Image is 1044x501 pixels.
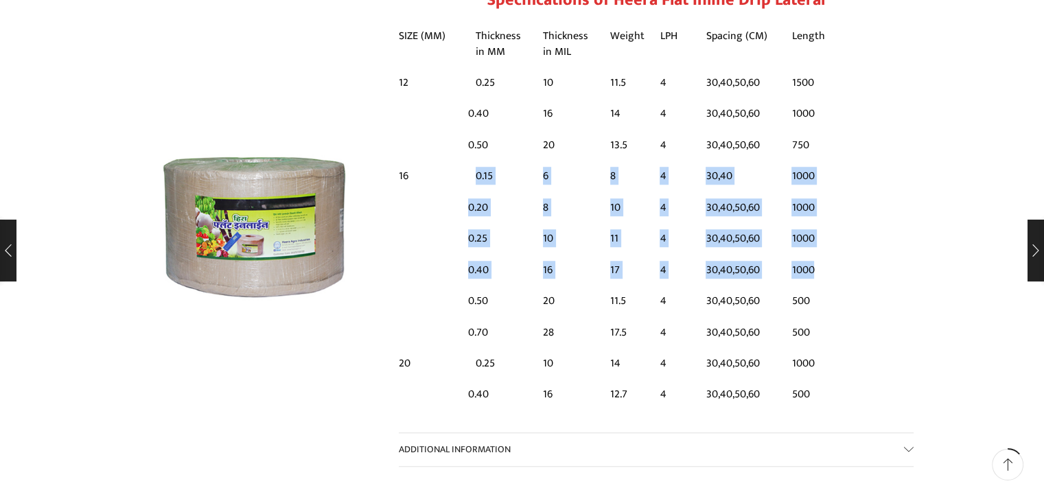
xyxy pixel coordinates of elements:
td: 1000 [784,348,831,379]
td: 1000 [784,254,831,285]
td: 4 [652,223,698,254]
td: 8 [603,161,653,191]
td: 4 [652,379,698,410]
td: 10 [535,348,603,379]
td: 20 [535,286,603,316]
td: 4 [652,286,698,316]
td: 12 [399,67,468,161]
td: 16 [535,379,603,410]
td: 1500 [784,67,831,98]
td: 0.50 [468,286,535,316]
td: 20 [399,348,468,410]
td: 0.70 [468,316,535,347]
td: 1000 [784,223,831,254]
td: 30,40 [698,161,784,191]
td: 14 [603,348,653,379]
td: 30,40,50,60 [698,191,784,222]
td: 4 [652,191,698,222]
td: SIZE (MM) [399,17,468,67]
td: 11.5 [603,286,653,316]
td: 500 [784,286,831,316]
td: 30,40,50,60 [698,254,784,285]
td: 0.40 [468,379,535,410]
td: 10 [603,191,653,222]
td: 750 [784,130,831,161]
td: 28 [535,316,603,347]
td: 11 [603,223,653,254]
td: 0.25 [468,223,535,254]
td: Weight [603,17,653,67]
td: 0.20 [468,191,535,222]
td: 1000 [784,161,831,191]
td: 0.40 [468,254,535,285]
td: 1000 [784,191,831,222]
td: Spacing (CM) [698,17,784,67]
td: 16 [535,254,603,285]
td: 6 [535,161,603,191]
span: Additional information [399,441,511,457]
td: 0.40 [468,98,535,129]
td: 30,40,50,60 [698,348,784,379]
td: 17.5 [603,316,653,347]
td: Thickness in MIL [535,17,603,67]
td: 4 [652,254,698,285]
td: 16 [535,98,603,129]
td: 4 [652,316,698,347]
td: Thickness in MM [468,17,535,67]
td: 13.5 [603,130,653,161]
td: LPH [652,17,698,67]
td: 500 [784,379,831,410]
td: 4 [652,161,698,191]
td: 11.5 [603,67,653,98]
td: 4 [652,130,698,161]
td: 8 [535,191,603,222]
td: 0.15 [468,161,535,191]
td: 30,40,50,60 [698,130,784,161]
td: 12.7 [603,379,653,410]
td: 30,40,50,60 [698,223,784,254]
td: 1000 [784,98,831,129]
td: 16 [399,161,468,348]
td: 10 [535,223,603,254]
td: 20 [535,130,603,161]
td: 14 [603,98,653,129]
td: 30,40,50,60 [698,98,784,129]
td: 0.50 [468,130,535,161]
td: 30,40,50,60 [698,379,784,410]
td: 17 [603,254,653,285]
td: Length [784,17,831,67]
td: 4 [652,348,698,379]
td: 10 [535,67,603,98]
td: 0.25 [468,348,535,379]
td: 0.25 [468,67,535,98]
td: 30,40,50,60 [698,67,784,98]
td: 30,40,50,60 [698,286,784,316]
td: 4 [652,98,698,129]
a: Additional information [399,433,914,466]
td: 30,40,50,60 [698,316,784,347]
td: 500 [784,316,831,347]
td: 4 [652,67,698,98]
